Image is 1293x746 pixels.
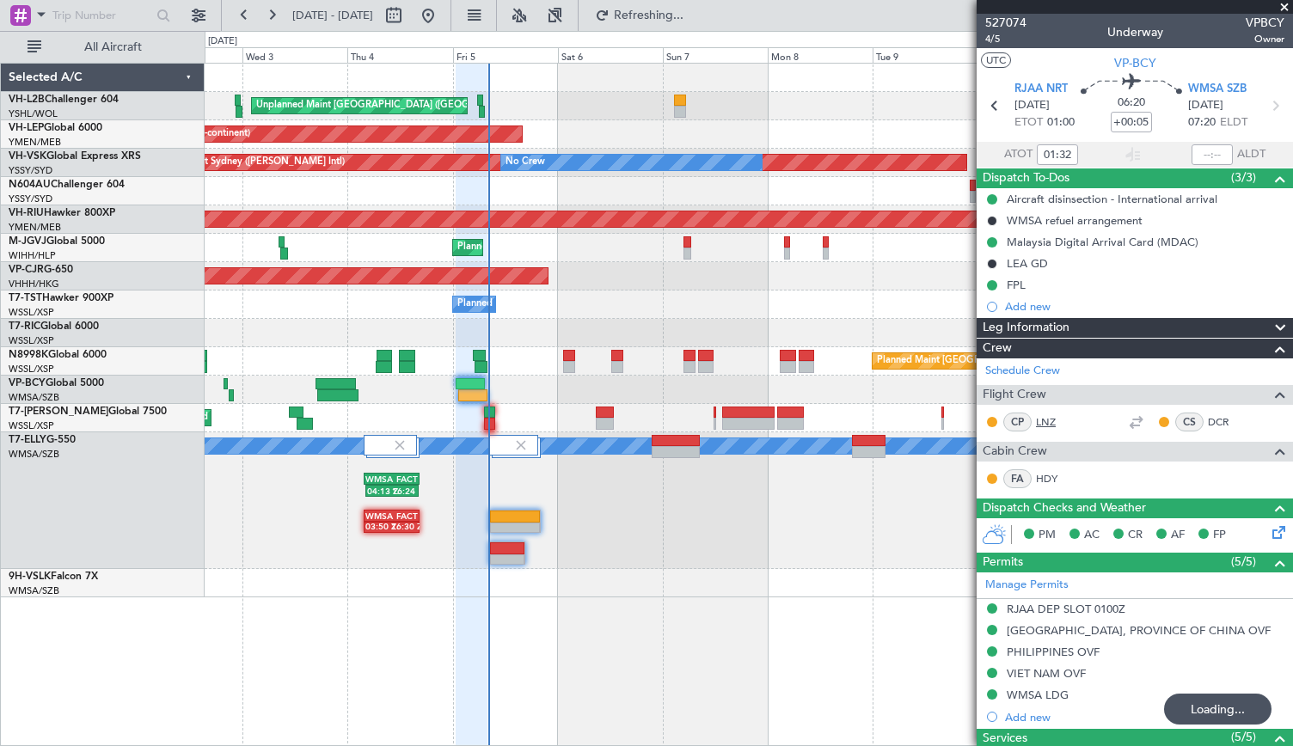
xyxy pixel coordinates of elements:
span: Owner [1246,32,1284,46]
span: VH-RIU [9,208,44,218]
span: T7-ELLY [9,435,46,445]
div: Underway [1107,23,1163,41]
img: gray-close.svg [513,437,529,453]
a: WSSL/XSP [9,334,54,347]
a: N604AUChallenger 604 [9,180,125,190]
span: Permits [983,553,1023,572]
span: N8998K [9,350,48,360]
span: [DATE] - [DATE] [292,8,373,23]
a: YMEN/MEB [9,136,61,149]
button: UTC [981,52,1011,68]
div: Sun 7 [663,47,768,63]
span: RJAA NRT [1014,81,1068,98]
input: Trip Number [52,3,151,28]
div: WMSA [365,511,391,521]
div: Unplanned Maint Sydney ([PERSON_NAME] Intl) [133,150,345,175]
a: WSSL/XSP [9,419,54,432]
span: WMSA SZB [1188,81,1247,98]
span: CR [1128,527,1143,544]
div: Malaysia Digital Arrival Card (MDAC) [1007,235,1198,249]
a: WMSA/SZB [9,448,59,461]
span: AC [1084,527,1100,544]
a: Manage Permits [985,577,1069,594]
a: VH-RIUHawker 800XP [9,208,115,218]
span: 06:20 [1118,95,1145,112]
span: 9H-VSLK [9,572,51,582]
div: Sat 6 [558,47,663,63]
div: VIET NAM OVF [1007,666,1086,681]
span: ETOT [1014,114,1043,131]
div: 04:13 Z [367,486,392,496]
a: WMSA/SZB [9,584,59,597]
a: YMEN/MEB [9,221,61,234]
input: --:-- [1037,144,1078,165]
span: 4/5 [985,32,1026,46]
div: Aircraft disinsection - International arrival [1007,192,1217,206]
span: ALDT [1237,146,1265,163]
div: Loading... [1164,694,1272,725]
div: LEA GD [1007,256,1048,271]
a: VP-CJRG-650 [9,265,73,275]
a: VH-L2BChallenger 604 [9,95,119,105]
a: T7-ELLYG-550 [9,435,76,445]
div: Thu 4 [347,47,452,63]
span: Refreshing... [613,9,685,21]
span: VH-VSK [9,151,46,162]
a: WSSL/XSP [9,306,54,319]
span: [DATE] [1014,97,1050,114]
div: [DATE] [208,34,237,49]
div: FACT [391,474,417,484]
span: Dispatch Checks and Weather [983,498,1146,518]
div: WMSA refuel arrangement [1007,213,1143,228]
div: FA [1003,469,1032,488]
span: Leg Information [983,318,1069,338]
span: VH-LEP [9,123,44,133]
span: PM [1039,527,1056,544]
div: FPL [1007,278,1026,292]
div: CS [1175,413,1204,431]
a: YSSY/SYD [9,193,52,205]
span: M-JGVJ [9,236,46,247]
div: FACT [391,511,417,521]
div: [GEOGRAPHIC_DATA], PROVINCE OF CHINA OVF [1007,623,1271,638]
span: VH-L2B [9,95,45,105]
div: WMSA [365,474,391,484]
span: VPBCY [1246,14,1284,32]
a: T7-TSTHawker 900XP [9,293,113,303]
div: Planned Maint [GEOGRAPHIC_DATA] (Seletar) [877,348,1079,374]
span: ELDT [1220,114,1247,131]
span: N604AU [9,180,51,190]
a: VHHH/HKG [9,278,59,290]
a: N8998KGlobal 6000 [9,350,107,360]
a: LNZ [1036,414,1075,430]
div: WMSA LDG [1007,688,1069,702]
a: WIHH/HLP [9,249,56,262]
span: (3/3) [1231,168,1256,186]
a: VH-VSKGlobal Express XRS [9,151,141,162]
div: Planned Maint [GEOGRAPHIC_DATA] (Seletar) [457,235,659,260]
a: Schedule Crew [985,363,1060,380]
span: Crew [983,339,1012,358]
img: gray-close.svg [392,437,408,453]
span: VP-BCY [9,378,46,388]
span: ATOT [1004,146,1033,163]
a: WMSA/SZB [9,391,59,404]
span: FP [1213,527,1226,544]
div: 16:30 Z [391,521,417,531]
a: DCR [1208,414,1247,430]
a: 9H-VSLKFalcon 7X [9,572,98,582]
a: HDY [1036,471,1075,486]
span: AF [1171,527,1185,544]
span: T7-RIC [9,321,40,332]
span: VP-BCY [1114,54,1156,72]
div: PHILIPPINES OVF [1007,645,1100,659]
a: M-JGVJGlobal 5000 [9,236,105,247]
a: VH-LEPGlobal 6000 [9,123,102,133]
a: WSSL/XSP [9,363,54,376]
a: T7-RICGlobal 6000 [9,321,99,332]
span: VP-CJR [9,265,44,275]
span: 07:20 [1188,114,1216,131]
div: Add new [1005,299,1284,314]
a: YSHL/WOL [9,107,58,120]
div: 03:50 Z [365,521,391,531]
